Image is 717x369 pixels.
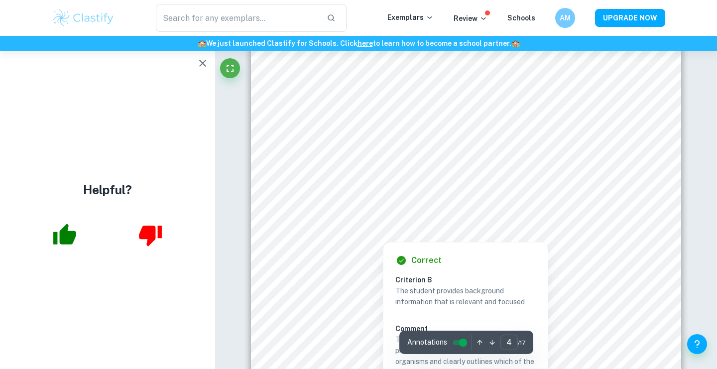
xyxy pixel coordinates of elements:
[83,181,132,199] h4: Helpful?
[595,9,665,27] button: UPGRADE NOW
[395,323,536,334] h6: Comment
[507,14,535,22] a: Schools
[387,12,434,23] p: Exemplars
[52,8,115,28] img: Clastify logo
[555,8,575,28] button: AM
[395,285,536,307] p: The student provides background information that is relevant and focused
[220,58,240,78] button: Fullscreen
[560,12,571,23] h6: AM
[358,39,373,47] a: here
[2,38,715,49] h6: We just launched Clastify for Schools. Click to learn how to become a school partner.
[411,254,442,266] h6: Correct
[454,13,487,24] p: Review
[511,39,520,47] span: 🏫
[687,334,707,354] button: Help and Feedback
[198,39,206,47] span: 🏫
[395,274,544,285] h6: Criterion B
[518,338,525,347] span: / 17
[156,4,319,32] input: Search for any exemplars...
[407,337,447,348] span: Annotations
